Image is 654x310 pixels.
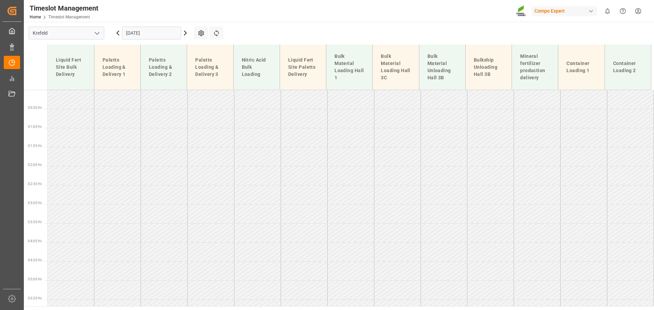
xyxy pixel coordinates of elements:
[332,50,367,84] div: Bulk Material Loading Hall 1
[517,50,552,84] div: Mineral fertilizer production delivery
[425,50,460,84] div: Bulk Material Unloading Hall 3B
[239,54,274,81] div: Nitric Acid Bulk Loading
[146,54,181,81] div: Paletts Loading & Delivery 2
[53,54,89,81] div: Liquid Fert Site Bulk Delivery
[516,5,527,17] img: Screenshot%202023-09-29%20at%2010.02.21.png_1712312052.png
[610,57,645,77] div: Container Loading 2
[28,220,42,224] span: 03:30 Hr
[92,28,102,38] button: open menu
[28,258,42,262] span: 04:30 Hr
[28,182,42,186] span: 02:30 Hr
[28,277,42,281] span: 05:00 Hr
[378,50,413,84] div: Bulk Material Loading Hall 3C
[192,54,228,81] div: Paletts Loading & Delivery 3
[532,4,600,17] button: Compo Expert
[30,15,41,19] a: Home
[28,163,42,167] span: 02:00 Hr
[28,201,42,205] span: 03:00 Hr
[28,296,42,300] span: 05:30 Hr
[564,57,599,77] div: Container Loading 1
[471,54,506,81] div: Bulkship Unloading Hall 3B
[28,106,42,110] span: 00:30 Hr
[30,3,98,13] div: Timeslot Management
[28,144,42,148] span: 01:30 Hr
[28,125,42,129] span: 01:00 Hr
[100,54,135,81] div: Paletts Loading & Delivery 1
[28,239,42,243] span: 04:00 Hr
[285,54,321,81] div: Liquid Fert Site Paletts Delivery
[29,27,104,39] input: Type to search/select
[532,6,597,16] div: Compo Expert
[600,3,615,19] button: show 0 new notifications
[122,27,181,39] input: DD.MM.YYYY
[615,3,630,19] button: Help Center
